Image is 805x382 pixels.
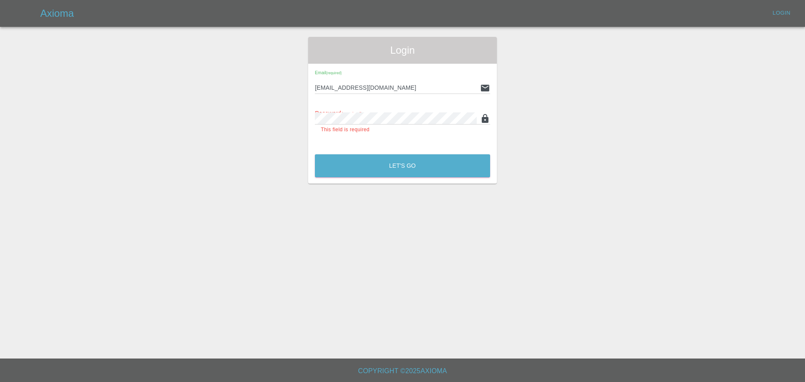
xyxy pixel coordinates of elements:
[326,71,342,75] small: (required)
[315,70,342,75] span: Email
[7,365,798,377] h6: Copyright © 2025 Axioma
[315,154,490,177] button: Let's Go
[40,7,74,20] h5: Axioma
[321,126,484,134] p: This field is required
[341,111,362,116] small: (required)
[315,44,490,57] span: Login
[768,7,795,20] a: Login
[315,110,362,117] span: Password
